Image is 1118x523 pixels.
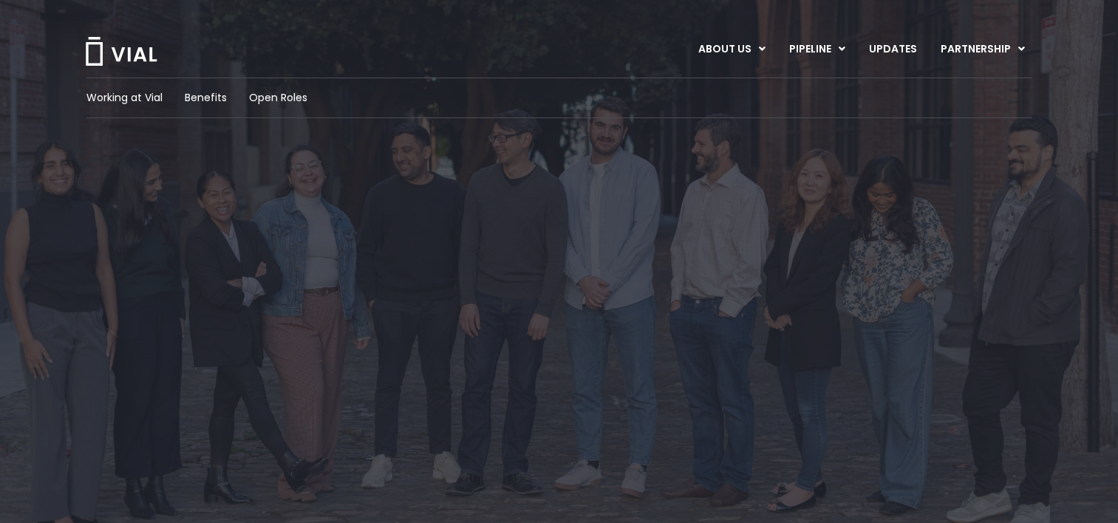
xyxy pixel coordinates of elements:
[86,90,163,106] a: Working at Vial
[929,37,1037,62] a: PARTNERSHIPMenu Toggle
[857,37,928,62] a: UPDATES
[686,37,777,62] a: ABOUT USMenu Toggle
[84,37,158,66] img: Vial Logo
[249,90,307,106] a: Open Roles
[777,37,856,62] a: PIPELINEMenu Toggle
[185,90,227,106] a: Benefits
